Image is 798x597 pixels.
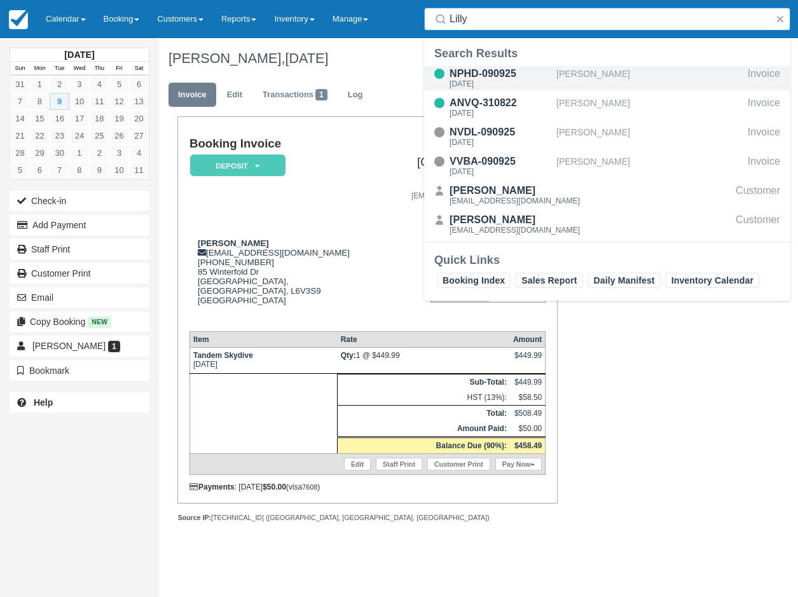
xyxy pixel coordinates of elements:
a: Customer Print [10,263,149,284]
div: [PERSON_NAME] [556,95,743,120]
a: 22 [30,127,50,144]
div: [PERSON_NAME] [556,125,743,149]
button: Copy Booking New [10,312,149,332]
div: [DATE] [450,80,551,88]
a: Customer Print [427,458,490,470]
a: 1 [30,76,50,93]
a: 3 [109,144,129,161]
a: 4 [90,76,109,93]
td: $58.50 [510,390,546,406]
div: Invoice [748,66,780,90]
div: Invoice [748,125,780,149]
a: 8 [69,161,89,179]
a: 10 [109,161,129,179]
a: 11 [129,161,149,179]
a: 12 [109,93,129,110]
th: Balance Due (90%): [338,437,510,454]
strong: Tandem Skydive [193,351,253,360]
strong: Source IP: [177,514,211,521]
div: : [DATE] (visa ) [189,483,546,491]
a: 1 [69,144,89,161]
th: Thu [90,62,109,76]
a: Sales Report [516,273,582,288]
th: Item [189,332,337,348]
a: Pay Now [495,458,542,470]
a: Inventory Calendar [666,273,759,288]
a: Staff Print [376,458,422,470]
strong: [DATE] [64,50,94,60]
span: 1 [315,89,327,100]
h2: Skydive [GEOGRAPHIC_DATA] [376,142,540,168]
a: Edit [217,83,252,107]
strong: $458.49 [514,441,542,450]
a: 3 [69,76,89,93]
button: Bookmark [10,360,149,381]
td: $50.00 [510,421,546,437]
em: Deposit [190,154,285,177]
a: 29 [30,144,50,161]
button: Add Payment [10,215,149,235]
th: Fri [109,62,129,76]
strong: Payments [189,483,235,491]
a: Help [10,392,149,413]
a: Transactions1 [253,83,337,107]
a: 27 [129,127,149,144]
th: Rate [338,332,510,348]
a: 28 [10,144,30,161]
h1: [PERSON_NAME], [169,51,748,66]
div: [EMAIL_ADDRESS][DOMAIN_NAME] [PHONE_NUMBER] 85 Winterfold Dr [GEOGRAPHIC_DATA], [GEOGRAPHIC_DATA]... [189,238,371,321]
button: Email [10,287,149,308]
a: Staff Print [10,239,149,259]
strong: [PERSON_NAME] [198,238,269,248]
span: [PERSON_NAME] [32,341,106,351]
a: Log [338,83,373,107]
a: 6 [30,161,50,179]
a: 2 [50,76,69,93]
address: 1-844-200-KMPH (5674) or Local: [PHONE_NUMBER] [EMAIL_ADDRESS][DOMAIN_NAME] [DOMAIN_NAME] [376,168,540,212]
a: 13 [129,93,149,110]
div: Invoice [748,154,780,178]
span: [DATE] [285,50,328,66]
a: 15 [30,110,50,127]
a: NPHD-090925[DATE][PERSON_NAME]Invoice [424,66,790,90]
a: 16 [50,110,69,127]
a: 7 [10,93,30,110]
a: 24 [69,127,89,144]
div: [DATE] [450,168,551,175]
a: 26 [109,127,129,144]
div: NPHD-090925 [450,66,551,81]
div: [EMAIL_ADDRESS][DOMAIN_NAME] [450,197,580,205]
strong: Qty [341,351,356,360]
a: [PERSON_NAME][EMAIL_ADDRESS][DOMAIN_NAME]Customer [424,212,790,237]
div: Invoice [748,95,780,120]
a: 9 [90,161,109,179]
th: Sat [129,62,149,76]
div: [PERSON_NAME] [556,154,743,178]
div: VVBA-090925 [450,154,551,169]
a: 31 [10,76,30,93]
a: 19 [109,110,129,127]
a: [PERSON_NAME][EMAIL_ADDRESS][DOMAIN_NAME]Customer [424,183,790,207]
div: Customer [736,183,780,207]
div: [EMAIL_ADDRESS][DOMAIN_NAME] [450,226,580,234]
div: [PERSON_NAME] [556,66,743,90]
div: [DATE] [450,109,551,117]
div: NVDL-090925 [450,125,551,140]
div: Search Results [434,46,780,61]
a: VVBA-090925[DATE][PERSON_NAME]Invoice [424,154,790,178]
a: 2 [90,144,109,161]
a: 9 [50,93,69,110]
span: New [88,317,111,327]
th: Tue [50,62,69,76]
a: 18 [90,110,109,127]
a: 4 [129,144,149,161]
td: HST (13%): [338,390,510,406]
div: [PERSON_NAME] [450,212,580,228]
a: 5 [10,161,30,179]
div: Quick Links [434,252,780,268]
strong: $50.00 [263,483,286,491]
th: Amount [510,332,546,348]
span: 1 [108,341,120,352]
a: ANVQ-310822[DATE][PERSON_NAME]Invoice [424,95,790,120]
a: 17 [69,110,89,127]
